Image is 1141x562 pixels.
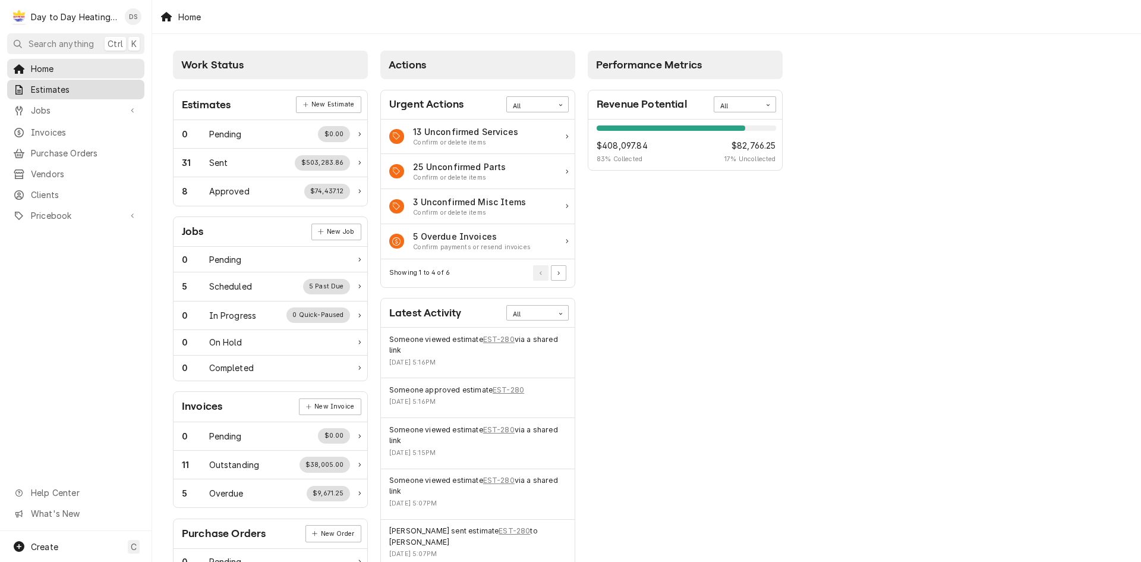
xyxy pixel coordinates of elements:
div: Card: Revenue Potential [588,90,783,171]
div: Event Timestamp [389,397,524,407]
div: Action Item Title [413,161,506,173]
div: Work Status Supplemental Data [318,126,350,142]
span: Home [31,62,138,75]
div: Card Title [182,398,222,415]
div: David Silvestre's Avatar [125,8,141,25]
a: Work Status [174,422,367,451]
a: Invoices [7,123,144,142]
div: Card Header [381,299,575,328]
a: New Invoice [299,398,361,415]
a: Action Item [381,120,575,155]
div: Card Data Filter Control [506,305,569,321]
div: Card Link Button [305,525,361,542]
a: Work Status [174,120,367,149]
div: Event Timestamp [389,358,566,368]
div: Work Status Title [209,156,228,169]
div: Event [381,469,575,520]
span: Vendors [31,168,138,180]
div: Card Link Button [299,398,361,415]
a: Work Status [174,356,367,381]
div: Card Link Button [296,96,361,113]
div: Card: Invoices [173,391,368,508]
div: Action Item [381,224,575,259]
div: Work Status Title [209,459,260,471]
div: Work Status Count [182,430,209,442]
div: Event [381,418,575,469]
a: Go to What's New [7,504,144,523]
div: Work Status Title [209,336,242,348]
div: Event String [389,425,566,447]
div: Card Header [381,90,575,120]
a: Go to Pricebook [7,206,144,225]
div: Event Timestamp [389,550,566,559]
div: DS [125,8,141,25]
div: Day to Day Heating and Cooling's Avatar [11,8,27,25]
span: Actions [389,59,426,71]
div: Action Item [381,189,575,224]
span: What's New [31,507,137,520]
div: Work Status Count [182,185,209,197]
div: Action Item Suggestion [413,243,531,252]
div: Work Status Supplemental Data [304,184,351,199]
div: Work Status Count [182,309,209,322]
div: Work Status Title [209,309,257,322]
a: Action Item [381,154,575,189]
span: Clients [31,189,138,201]
div: Work Status [174,302,367,330]
div: Card Column Header [173,51,368,79]
div: Card Header [588,90,782,120]
div: Day to Day Heating and Cooling [31,11,118,23]
div: Card Header [174,217,367,247]
div: Card Header [174,392,367,422]
div: Event Details [389,425,566,462]
span: Search anything [29,37,94,50]
div: Card Title [389,305,461,321]
div: Card Data [174,120,367,206]
span: Pricebook [31,209,121,222]
a: Work Status [174,247,367,272]
div: Action Item Title [413,230,531,243]
div: Action Item Suggestion [413,173,506,183]
a: Work Status [174,330,367,356]
a: Work Status [174,149,367,177]
span: Work Status [181,59,244,71]
div: Card Title [389,96,464,112]
div: Work Status Supplemental Data [307,486,350,501]
button: Go to Next Page [551,265,566,281]
div: All [720,102,755,111]
div: Action Item Suggestion [413,208,526,218]
a: Vendors [7,164,144,184]
a: EST-280 [483,475,515,486]
div: D [11,8,27,25]
a: Work Status [174,479,367,507]
div: Work Status Supplemental Data [303,279,351,294]
div: All [513,102,547,111]
a: Purchase Orders [7,143,144,163]
div: Work Status Supplemental Data [295,155,350,171]
div: Card: Jobs [173,216,368,381]
div: Work Status Count [182,362,209,374]
a: New Estimate [296,96,361,113]
a: New Order [305,525,361,542]
div: Card Data [174,422,367,508]
div: Work Status Title [209,362,254,374]
div: Work Status [174,272,367,301]
div: Card: Urgent Actions [380,90,575,288]
div: Revenue Potential [588,120,782,171]
div: Work Status Count [182,128,209,140]
span: Performance Metrics [596,59,702,71]
div: Card Header [174,519,367,549]
span: Help Center [31,486,137,499]
div: Work Status Count [182,253,209,266]
span: Invoices [31,126,138,139]
span: 83 % Collected [597,155,648,164]
div: Action Item Suggestion [413,138,518,147]
a: Work Status [174,177,367,205]
div: Card Data Filter Control [714,96,776,112]
span: Jobs [31,104,121,117]
div: Work Status Count [182,487,209,500]
div: Card Column Header [380,51,575,79]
